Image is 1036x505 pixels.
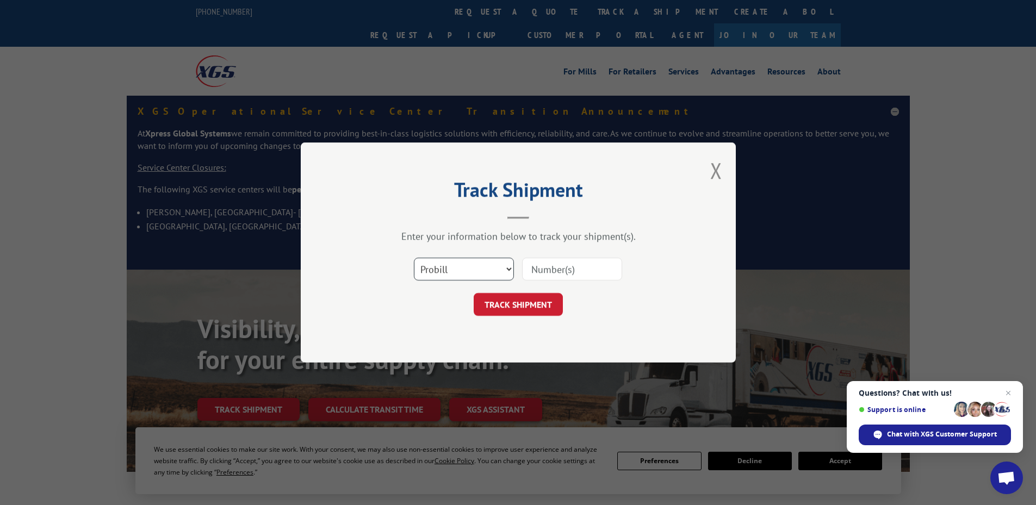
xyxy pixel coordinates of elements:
[522,258,622,280] input: Number(s)
[859,389,1011,397] span: Questions? Chat with us!
[887,429,997,439] span: Chat with XGS Customer Support
[710,156,722,185] button: Close modal
[355,230,681,242] div: Enter your information below to track your shipment(s).
[990,462,1023,494] a: Open chat
[474,293,563,316] button: TRACK SHIPMENT
[859,425,1011,445] span: Chat with XGS Customer Support
[859,406,950,414] span: Support is online
[355,182,681,203] h2: Track Shipment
